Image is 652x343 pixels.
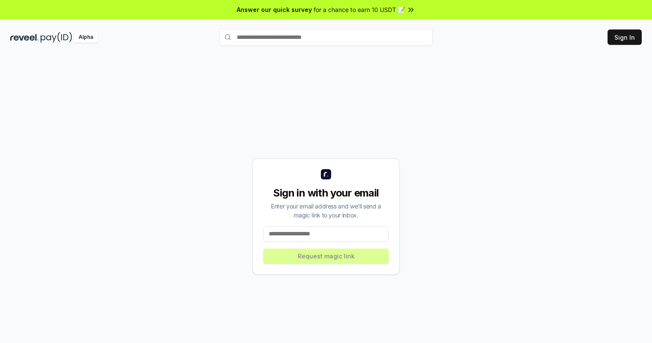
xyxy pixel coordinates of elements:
div: Alpha [74,32,98,43]
button: Sign In [608,29,642,45]
div: Sign in with your email [263,186,389,200]
span: for a chance to earn 10 USDT 📝 [314,5,405,14]
img: reveel_dark [10,32,39,43]
span: Answer our quick survey [237,5,312,14]
img: logo_small [321,169,331,179]
div: Enter your email address and we’ll send a magic link to your inbox. [263,202,389,220]
img: pay_id [41,32,72,43]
